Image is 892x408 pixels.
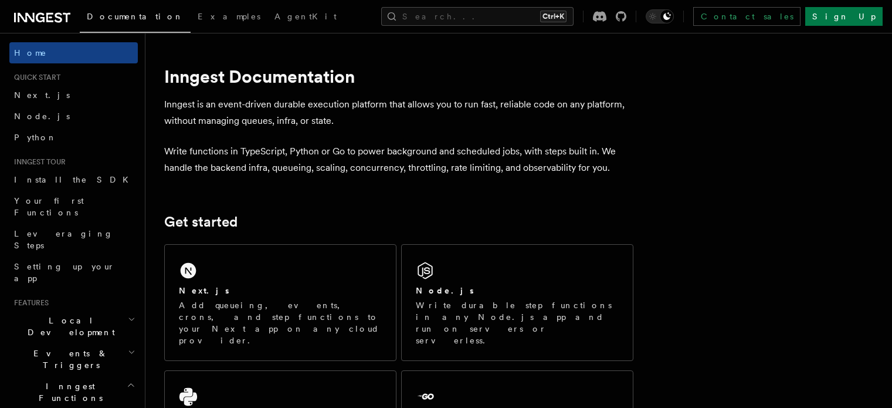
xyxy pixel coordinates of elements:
[267,4,344,32] a: AgentKit
[9,343,138,376] button: Events & Triggers
[9,85,138,106] a: Next.js
[191,4,267,32] a: Examples
[9,310,138,343] button: Local Development
[9,315,128,338] span: Local Development
[9,42,138,63] a: Home
[416,285,474,296] h2: Node.js
[9,190,138,223] a: Your first Functions
[9,256,138,289] a: Setting up your app
[9,223,138,256] a: Leveraging Steps
[164,214,238,230] a: Get started
[14,196,84,217] span: Your first Functions
[179,285,229,296] h2: Next.js
[164,66,633,87] h1: Inngest Documentation
[9,348,128,371] span: Events & Triggers
[401,244,633,361] a: Node.jsWrite durable step functions in any Node.js app and run on servers or serverless.
[14,133,57,142] span: Python
[14,229,113,250] span: Leveraging Steps
[14,90,70,100] span: Next.js
[540,11,567,22] kbd: Ctrl+K
[9,157,66,167] span: Inngest tour
[87,12,184,21] span: Documentation
[805,7,883,26] a: Sign Up
[416,299,619,346] p: Write durable step functions in any Node.js app and run on servers or serverless.
[381,7,574,26] button: Search...Ctrl+K
[164,244,396,361] a: Next.jsAdd queueing, events, crons, and step functions to your Next app on any cloud provider.
[646,9,674,23] button: Toggle dark mode
[9,106,138,127] a: Node.js
[80,4,191,33] a: Documentation
[164,143,633,176] p: Write functions in TypeScript, Python or Go to power background and scheduled jobs, with steps bu...
[198,12,260,21] span: Examples
[693,7,801,26] a: Contact sales
[9,380,127,404] span: Inngest Functions
[9,73,60,82] span: Quick start
[9,169,138,190] a: Install the SDK
[14,175,135,184] span: Install the SDK
[14,262,115,283] span: Setting up your app
[9,298,49,308] span: Features
[274,12,337,21] span: AgentKit
[164,96,633,129] p: Inngest is an event-driven durable execution platform that allows you to run fast, reliable code ...
[14,112,70,121] span: Node.js
[179,299,382,346] p: Add queueing, events, crons, and step functions to your Next app on any cloud provider.
[14,47,47,59] span: Home
[9,127,138,148] a: Python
